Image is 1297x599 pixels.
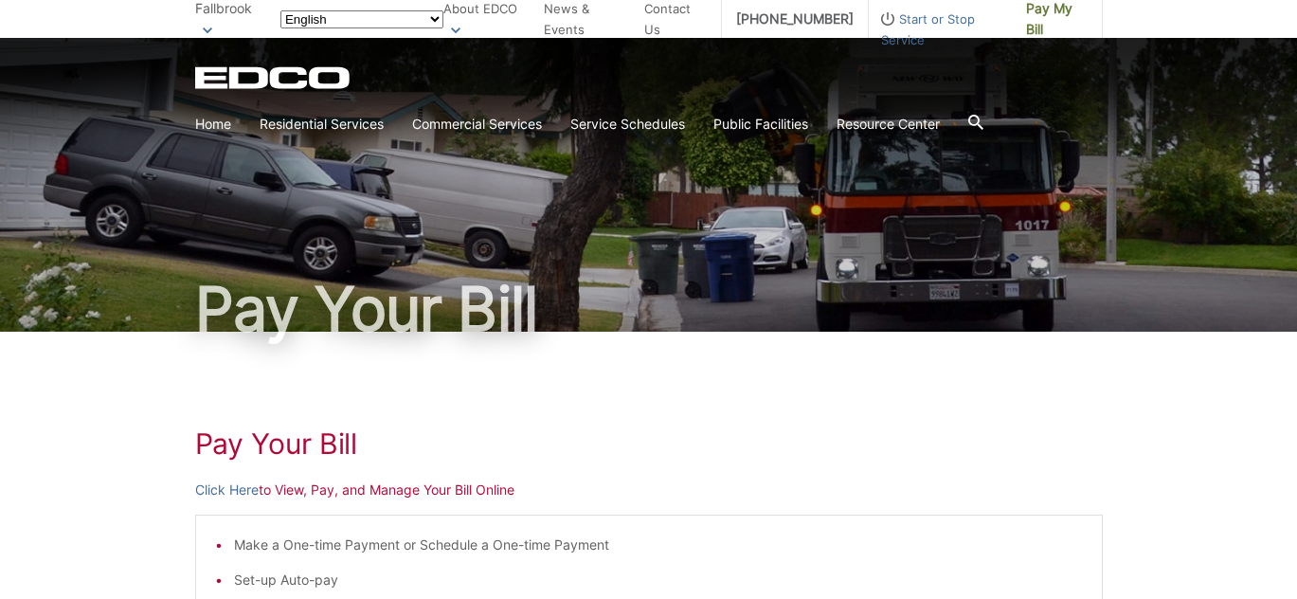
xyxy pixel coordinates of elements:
[195,427,1103,461] h1: Pay Your Bill
[280,10,443,28] select: Select a language
[260,114,384,135] a: Residential Services
[195,480,259,500] a: Click Here
[234,535,1083,555] li: Make a One-time Payment or Schedule a One-time Payment
[195,279,1103,339] h1: Pay Your Bill
[195,66,352,89] a: EDCD logo. Return to the homepage.
[195,480,1103,500] p: to View, Pay, and Manage Your Bill Online
[713,114,808,135] a: Public Facilities
[570,114,685,135] a: Service Schedules
[837,114,940,135] a: Resource Center
[234,570,1083,590] li: Set-up Auto-pay
[412,114,542,135] a: Commercial Services
[195,114,231,135] a: Home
